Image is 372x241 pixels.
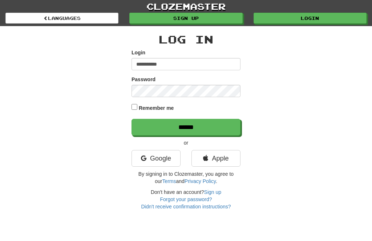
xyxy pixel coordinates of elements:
a: Sign up [129,13,242,24]
a: Login [254,13,367,24]
label: Login [132,49,145,56]
div: Don't have an account? [132,188,240,210]
p: By signing in to Clozemaster, you agree to our and . [132,170,240,185]
a: Didn't receive confirmation instructions? [141,204,231,209]
a: Google [132,150,181,167]
label: Remember me [139,104,174,112]
a: Sign up [204,189,221,195]
a: Privacy Policy [185,178,216,184]
label: Password [132,76,155,83]
a: Languages [5,13,118,24]
a: Forgot your password? [160,196,212,202]
a: Terms [162,178,176,184]
p: or [132,139,240,146]
a: Apple [191,150,240,167]
h2: Log In [132,33,240,45]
